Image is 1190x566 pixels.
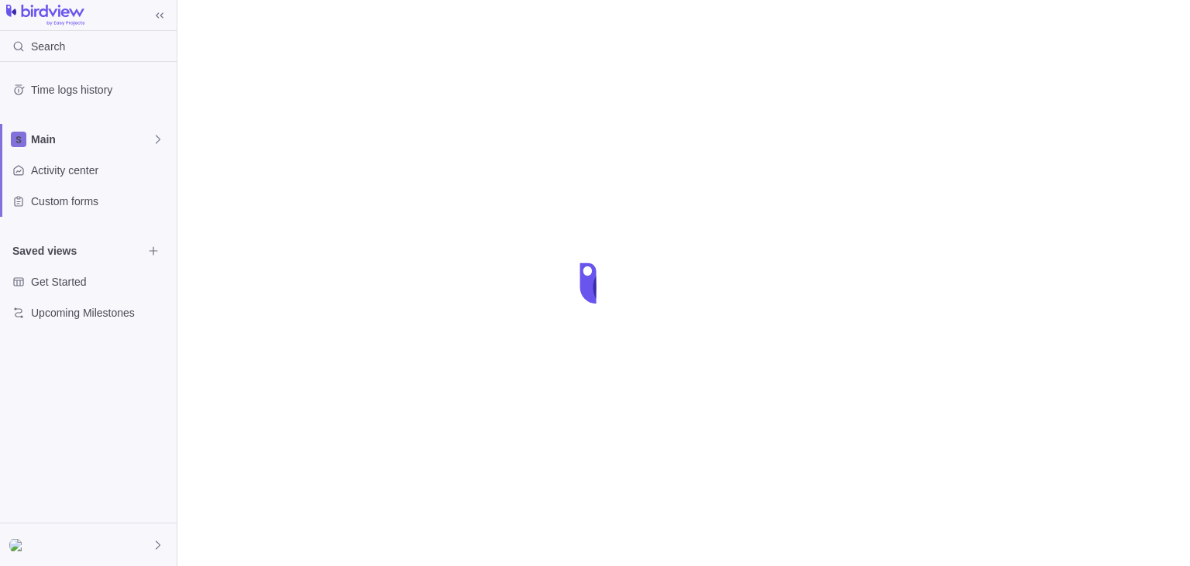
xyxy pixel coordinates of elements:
[31,39,65,54] span: Search
[6,5,84,26] img: logo
[9,539,28,551] img: Show
[31,194,170,209] span: Custom forms
[31,132,152,147] span: Main
[9,536,28,554] div: lowerUser
[31,305,170,321] span: Upcoming Milestones
[31,82,170,98] span: Time logs history
[31,163,170,178] span: Activity center
[12,243,143,259] span: Saved views
[31,274,170,290] span: Get Started
[143,240,164,262] span: Browse views
[564,252,626,314] div: loading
